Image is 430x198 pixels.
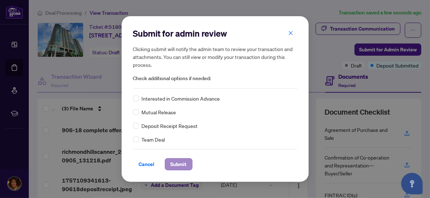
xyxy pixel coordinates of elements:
span: Check additional options if needed: [133,74,297,83]
h5: Clicking submit will notify the admin team to review your transaction and attachments. You can st... [133,45,297,69]
button: Submit [165,158,193,170]
span: close [288,31,293,36]
span: Team Deal [142,135,165,143]
span: Mutual Release [142,108,176,116]
button: Open asap [401,173,423,194]
span: Submit [171,158,187,170]
span: Deposit Receipt Request [142,122,198,130]
span: Interested in Commission Advance [142,95,220,102]
h2: Submit for admin review [133,28,297,39]
button: Cancel [133,158,160,170]
span: Cancel [139,158,155,170]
